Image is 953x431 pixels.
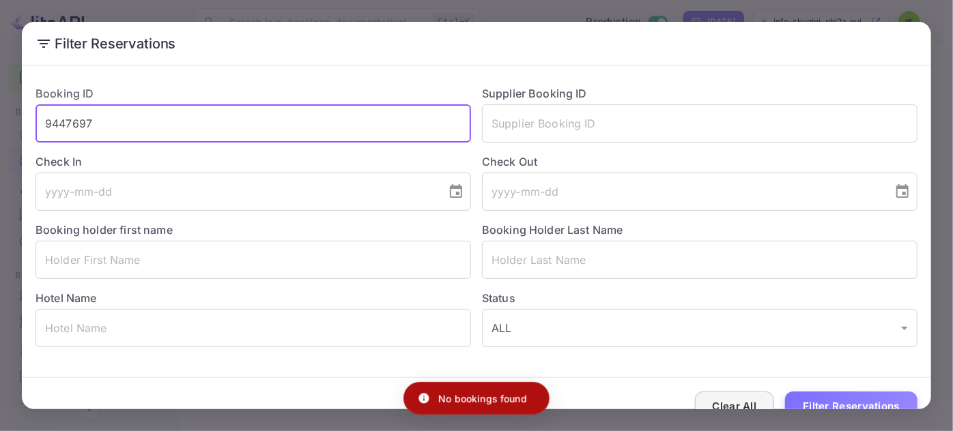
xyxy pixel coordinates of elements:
[482,153,918,170] label: Check Out
[482,290,918,306] label: Status
[442,178,470,205] button: Choose date
[482,241,918,279] input: Holder Last Name
[35,309,471,347] input: Hotel Name
[482,173,883,211] input: yyyy-mm-dd
[889,178,916,205] button: Choose date
[35,173,437,211] input: yyyy-mm-dd
[438,391,527,406] p: No bookings found
[785,391,918,421] button: Filter Reservations
[35,291,97,305] label: Hotel Name
[482,309,918,347] div: ALL
[482,223,623,237] label: Booking Holder Last Name
[695,391,775,421] button: Clear All
[482,104,918,143] input: Supplier Booking ID
[35,223,173,237] label: Booking holder first name
[35,241,471,279] input: Holder First Name
[35,153,471,170] label: Check In
[482,87,587,100] label: Supplier Booking ID
[35,87,94,100] label: Booking ID
[35,104,471,143] input: Booking ID
[22,22,931,65] h2: Filter Reservations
